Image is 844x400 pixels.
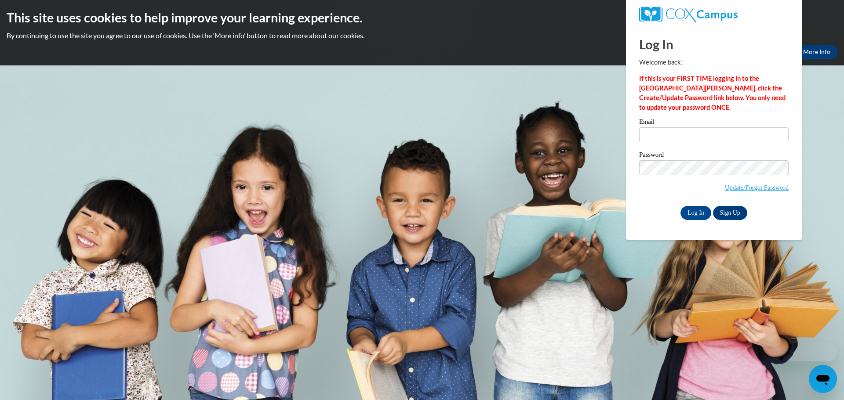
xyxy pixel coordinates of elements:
a: COX Campus [639,7,789,22]
p: By continuing to use the site you agree to our use of cookies. Use the ‘More info’ button to read... [7,31,837,40]
h1: Log In [639,35,789,53]
a: More Info [796,45,837,59]
a: Sign Up [713,206,747,220]
label: Email [639,119,789,127]
iframe: Message from company [768,342,837,361]
iframe: Button to launch messaging window [809,365,837,393]
img: COX Campus [639,7,738,22]
label: Password [639,151,789,160]
p: Welcome back! [639,58,789,67]
a: Update/Forgot Password [725,184,789,191]
strong: If this is your FIRST TIME logging in to the [GEOGRAPHIC_DATA][PERSON_NAME], click the Create/Upd... [639,75,786,111]
input: Log In [680,206,711,220]
h2: This site uses cookies to help improve your learning experience. [7,9,837,26]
